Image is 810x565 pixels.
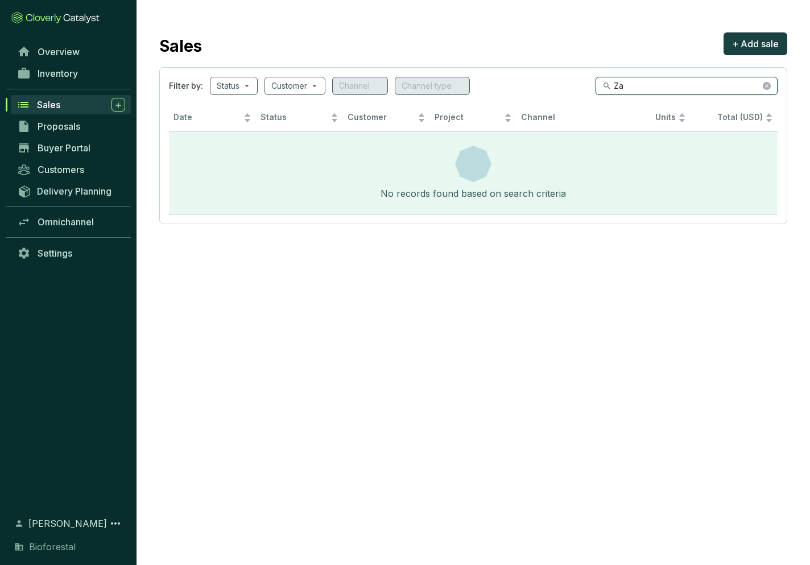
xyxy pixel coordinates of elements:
[381,187,566,200] div: No records found based on search criteria
[763,82,771,90] button: close-circle
[11,138,131,158] a: Buyer Portal
[717,112,763,122] span: Total (USD)
[11,95,131,114] a: Sales
[608,112,676,123] span: Units
[11,160,131,179] a: Customers
[430,104,517,132] th: Project
[37,185,111,197] span: Delivery Planning
[37,99,60,110] span: Sales
[38,248,72,259] span: Settings
[11,117,131,136] a: Proposals
[516,104,604,132] th: Channel
[38,164,84,175] span: Customers
[11,244,131,263] a: Settings
[261,112,328,123] span: Status
[732,37,779,51] span: + Add sale
[11,212,131,232] a: Omnichannel
[38,216,94,228] span: Omnichannel
[614,80,761,92] input: Search by deal name or project name...
[348,112,415,123] span: Customer
[169,104,256,132] th: Date
[159,34,202,58] h2: Sales
[38,46,80,57] span: Overview
[11,64,131,83] a: Inventory
[724,32,787,55] button: + Add sale
[173,112,241,123] span: Date
[604,104,691,132] th: Units
[28,517,107,530] span: [PERSON_NAME]
[11,42,131,61] a: Overview
[343,104,430,132] th: Customer
[256,104,343,132] th: Status
[435,112,502,123] span: Project
[169,80,203,92] span: Filter by:
[38,68,78,79] span: Inventory
[29,540,76,554] span: Bioforestal
[11,182,131,200] a: Delivery Planning
[38,142,90,154] span: Buyer Portal
[38,121,80,132] span: Proposals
